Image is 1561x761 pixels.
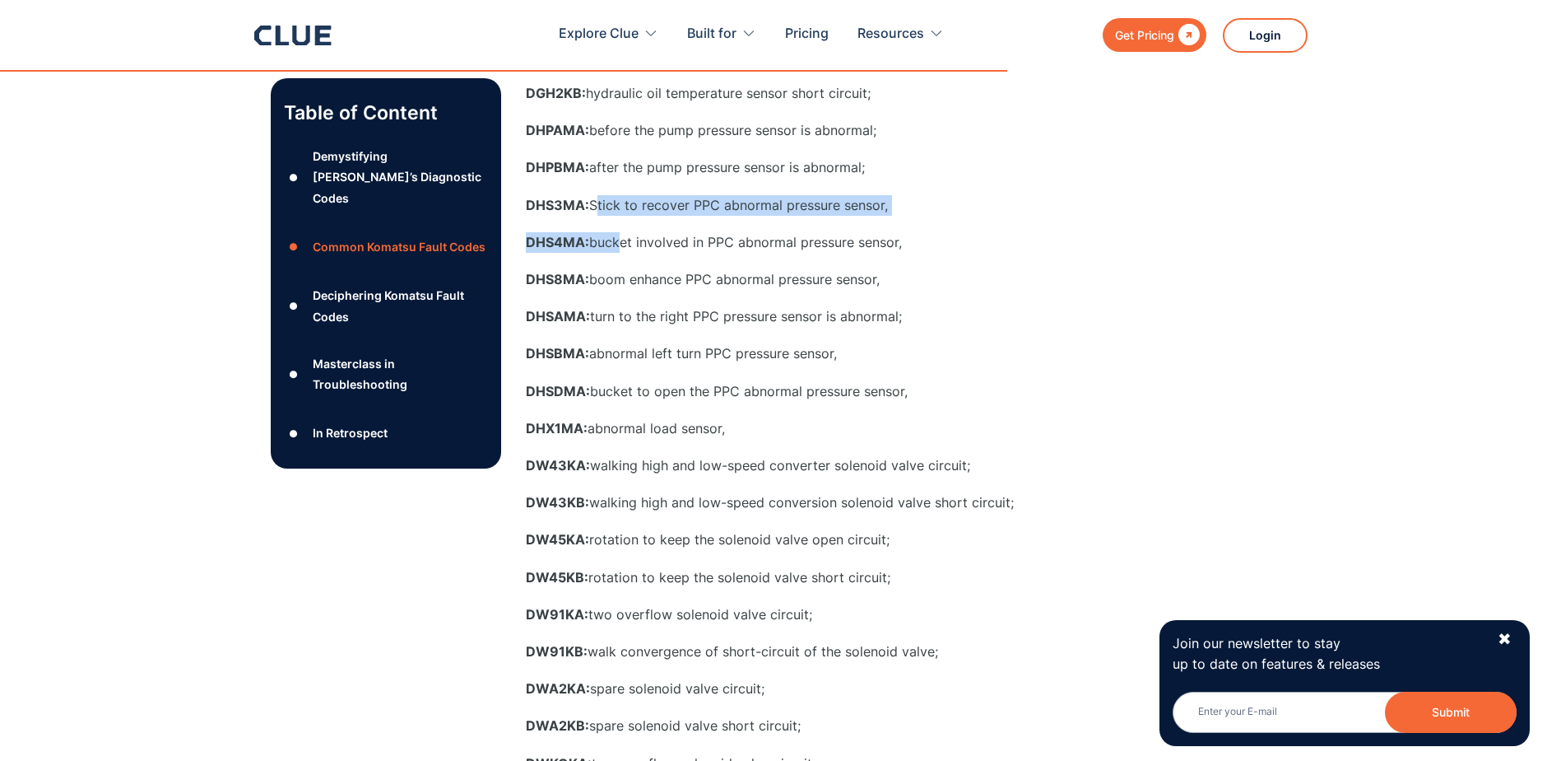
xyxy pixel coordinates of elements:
strong: DHS8MA: [526,271,589,287]
div: Deciphering Komatsu Fault Codes [313,285,487,326]
div: ● [284,362,304,386]
div: ● [284,165,304,189]
strong: DW45KA: [526,531,589,548]
p: abnormal load sensor, [526,418,1184,439]
div: ● [284,294,304,319]
strong: DWA2KA: [526,680,590,697]
div: ✖ [1498,629,1512,650]
p: walking high and low-speed conversion solenoid valve short circuit; [526,493,1184,513]
a: ●Demystifying [PERSON_NAME]’s Diagnostic Codes [284,146,488,208]
div: Explore Clue [559,8,639,60]
div: Demystifying [PERSON_NAME]’s Diagnostic Codes [313,146,487,208]
div: Get Pricing [1115,25,1174,45]
strong: DWA2KB: [526,717,589,734]
p: after the pump pressure sensor is abnormal; [526,157,1184,178]
a: Pricing [785,8,829,60]
p: Table of Content [284,100,488,126]
p: two overflow solenoid valve circuit; [526,605,1184,625]
p: hydraulic oil temperature sensor short circuit; [526,83,1184,104]
strong: DHPAMA: [526,122,589,138]
p: spare solenoid valve circuit; [526,679,1184,699]
p: rotation to keep the solenoid valve open circuit; [526,530,1184,550]
strong: DHPBMA: [526,159,589,175]
strong: DHS4MA: [526,234,589,250]
div: Resources [857,8,944,60]
strong: DW43KB: [526,494,589,511]
div: In Retrospect [313,423,388,443]
p: Stick to recover PPC abnormal pressure sensor, [526,195,1184,216]
div: Common Komatsu Fault Codes [313,236,485,257]
p: turn to the right PPC pressure sensor is abnormal; [526,306,1184,327]
div: Resources [857,8,924,60]
div: Built for [687,8,736,60]
p: bucket to open the PPC abnormal pressure sensor, [526,381,1184,402]
strong: DW91KB: [526,643,588,660]
p: boom enhance PPC abnormal pressure sensor, [526,269,1184,290]
p: before the pump pressure sensor is abnormal; [526,120,1184,141]
p: walking high and low-speed converter solenoid valve circuit; [526,455,1184,476]
a: ●In Retrospect [284,421,488,446]
strong: DW91KA: [526,606,588,623]
strong: DHSBMA: [526,345,589,362]
div: Built for [687,8,756,60]
div: ● [284,235,304,259]
p: spare solenoid valve short circuit; [526,716,1184,736]
div:  [1174,25,1200,45]
strong: DW45KB: [526,569,588,586]
strong: DHS3MA: [526,197,589,213]
strong: DW43KA: [526,457,590,474]
input: Enter your E-mail [1173,692,1517,733]
a: ●Deciphering Komatsu Fault Codes [284,285,488,326]
a: Login [1223,18,1308,53]
a: ●Common Komatsu Fault Codes [284,235,488,259]
p: abnormal left turn PPC pressure sensor, [526,343,1184,364]
p: walk convergence of short-circuit of the solenoid valve; [526,642,1184,662]
button: Submit [1385,692,1517,733]
div: ● [284,421,304,446]
strong: DGH2KB: [526,85,586,101]
strong: DHSAMA: [526,308,590,324]
div: Masterclass in Troubleshooting [313,353,487,395]
a: ●Masterclass in Troubleshooting [284,353,488,395]
p: Join our newsletter to stay up to date on features & releases [1173,633,1482,675]
div: Explore Clue [559,8,658,60]
p: rotation to keep the solenoid valve short circuit; [526,567,1184,588]
strong: DHSDMA: [526,383,590,399]
p: bucket involved in PPC abnormal pressure sensor, [526,232,1184,253]
a: Get Pricing [1103,18,1206,52]
strong: DHX1MA: [526,420,588,437]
